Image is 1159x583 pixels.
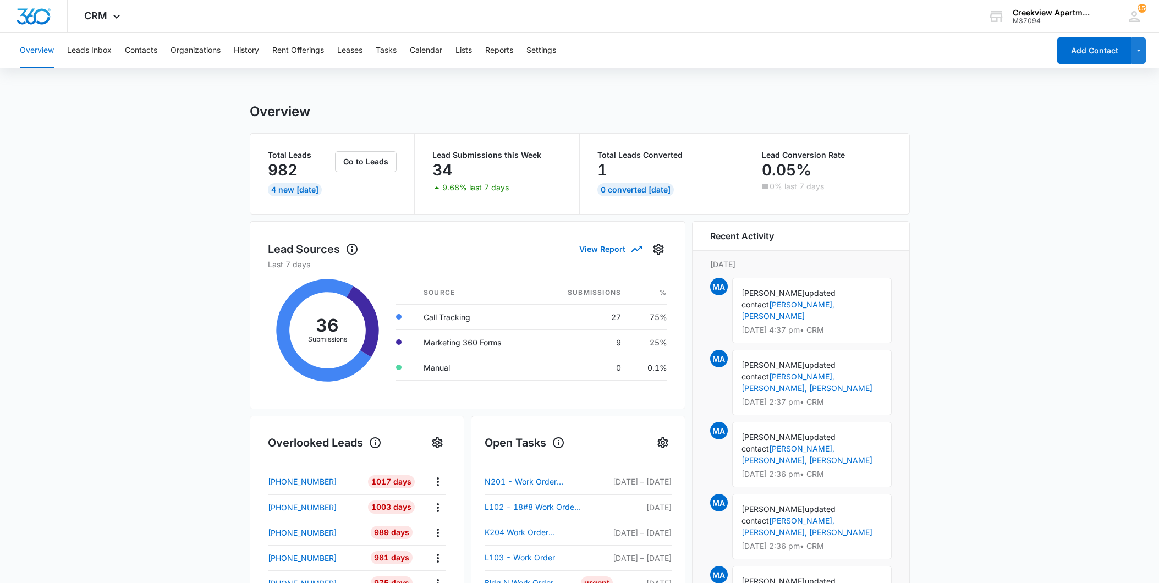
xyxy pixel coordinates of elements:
[613,527,672,538] p: [DATE] – [DATE]
[710,494,728,512] span: MA
[368,501,415,514] div: 1003 Days
[268,527,360,538] a: [PHONE_NUMBER]
[335,151,397,172] button: Go to Leads
[368,475,415,488] div: 1017 Days
[741,516,872,537] a: [PERSON_NAME], [PERSON_NAME], [PERSON_NAME]
[485,551,581,564] a: L103 - Work Order
[538,355,630,380] td: 0
[268,241,359,257] h1: Lead Sources
[268,258,667,270] p: Last 7 days
[84,10,107,21] span: CRM
[268,552,360,564] a: [PHONE_NUMBER]
[432,161,452,179] p: 34
[268,502,360,513] a: [PHONE_NUMBER]
[1138,4,1146,13] span: 156
[710,258,892,270] p: [DATE]
[741,432,805,442] span: [PERSON_NAME]
[741,372,872,393] a: [PERSON_NAME], [PERSON_NAME], [PERSON_NAME]
[741,288,805,298] span: [PERSON_NAME]
[268,527,337,538] p: [PHONE_NUMBER]
[710,350,728,367] span: MA
[337,33,362,68] button: Leases
[268,435,382,451] h1: Overlooked Leads
[415,329,538,355] td: Marketing 360 Forms
[429,434,446,452] button: Settings
[429,473,446,490] button: Actions
[741,360,805,370] span: [PERSON_NAME]
[272,33,324,68] button: Rent Offerings
[613,552,672,564] p: [DATE] – [DATE]
[371,526,413,539] div: 989 Days
[268,151,333,159] p: Total Leads
[710,278,728,295] span: MA
[630,281,667,305] th: %
[1057,37,1131,64] button: Add Contact
[415,355,538,380] td: Manual
[654,434,672,452] button: Settings
[630,304,667,329] td: 75%
[429,524,446,541] button: Actions
[415,304,538,329] td: Call Tracking
[442,184,509,191] p: 9.68% last 7 days
[171,33,221,68] button: Organizations
[371,551,413,564] div: 981 Days
[770,183,824,190] p: 0% last 7 days
[538,281,630,305] th: Submissions
[429,549,446,566] button: Actions
[630,329,667,355] td: 25%
[67,33,112,68] button: Leads Inbox
[710,229,774,243] h6: Recent Activity
[485,501,581,514] a: L102 - 18#8 Work Order *pending*
[597,161,607,179] p: 1
[741,444,872,465] a: [PERSON_NAME], [PERSON_NAME], [PERSON_NAME]
[741,326,882,334] p: [DATE] 4:37 pm • CRM
[741,470,882,478] p: [DATE] 2:36 pm • CRM
[268,161,298,179] p: 982
[429,499,446,516] button: Actions
[613,476,672,487] p: [DATE] – [DATE]
[125,33,157,68] button: Contacts
[538,329,630,355] td: 9
[268,552,337,564] p: [PHONE_NUMBER]
[741,398,882,406] p: [DATE] 2:37 pm • CRM
[597,151,727,159] p: Total Leads Converted
[268,476,360,487] a: [PHONE_NUMBER]
[762,161,811,179] p: 0.05%
[613,502,672,513] p: [DATE]
[526,33,556,68] button: Settings
[741,504,805,514] span: [PERSON_NAME]
[485,475,581,488] a: N201 - Work Order *PENDING
[710,422,728,439] span: MA
[485,435,565,451] h1: Open Tasks
[432,151,562,159] p: Lead Submissions this Week
[250,103,310,120] h1: Overview
[455,33,472,68] button: Lists
[579,239,641,258] button: View Report
[415,281,538,305] th: Source
[1138,4,1146,13] div: notifications count
[376,33,397,68] button: Tasks
[335,157,397,166] a: Go to Leads
[762,151,892,159] p: Lead Conversion Rate
[20,33,54,68] button: Overview
[268,502,337,513] p: [PHONE_NUMBER]
[650,240,667,258] button: Settings
[597,183,674,196] div: 0 Converted [DATE]
[234,33,259,68] button: History
[268,476,337,487] p: [PHONE_NUMBER]
[268,183,322,196] div: 4 New [DATE]
[1013,17,1093,25] div: account id
[485,33,513,68] button: Reports
[410,33,442,68] button: Calendar
[538,304,630,329] td: 27
[485,526,581,539] a: K204 Work Order *PENDING
[630,355,667,380] td: 0.1%
[1013,8,1093,17] div: account name
[741,542,882,550] p: [DATE] 2:36 pm • CRM
[741,300,834,321] a: [PERSON_NAME], [PERSON_NAME]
